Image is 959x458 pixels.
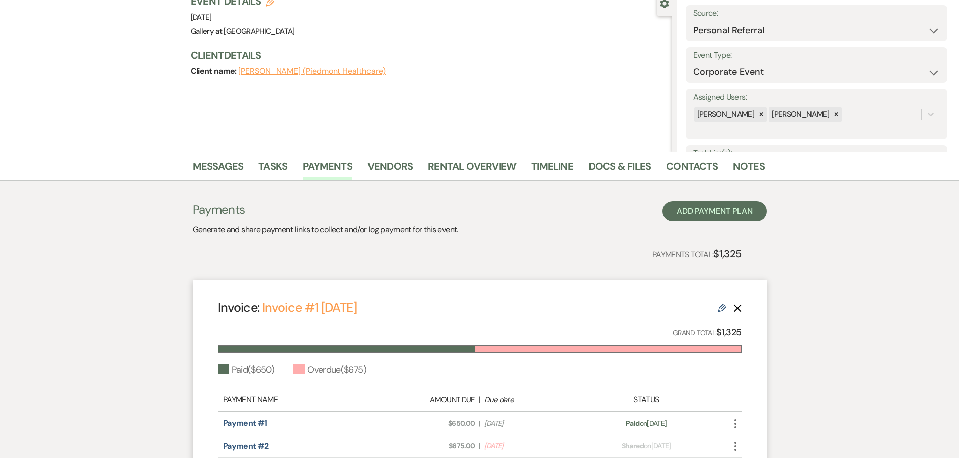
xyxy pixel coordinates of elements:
button: [PERSON_NAME] (Piedmont Healthcare) [238,67,386,75]
span: | [479,441,480,451]
a: Invoice #1 [DATE] [262,299,357,316]
a: Docs & Files [588,158,651,180]
a: Payment #2 [223,441,269,451]
label: Task List(s): [693,146,940,161]
div: | [377,394,582,406]
a: Messages [193,158,244,180]
span: Client name: [191,66,239,76]
div: Amount Due [382,394,475,406]
a: Vendors [367,158,413,180]
div: Due date [484,394,577,406]
div: [PERSON_NAME] [769,107,831,122]
button: Add Payment Plan [662,201,767,221]
a: Notes [733,158,765,180]
div: Paid ( $650 ) [218,363,275,377]
span: [DATE] [191,12,212,22]
h3: Client Details [191,48,661,62]
span: [DATE] [484,418,577,429]
a: Rental Overview [428,158,516,180]
div: Payment Name [223,394,377,406]
label: Source: [693,6,940,21]
a: Payment #1 [223,418,267,428]
div: Status [582,394,710,406]
h4: Invoice: [218,299,357,316]
div: on [DATE] [582,418,710,429]
p: Generate and share payment links to collect and/or log payment for this event. [193,223,458,236]
span: Gallery at [GEOGRAPHIC_DATA] [191,26,295,36]
span: $650.00 [382,418,475,429]
label: Event Type: [693,48,940,63]
div: [PERSON_NAME] [694,107,756,122]
a: Contacts [666,158,718,180]
div: Overdue ( $675 ) [293,363,366,377]
span: | [479,418,480,429]
a: Tasks [258,158,287,180]
strong: $1,325 [713,247,741,260]
span: $675.00 [382,441,475,451]
strong: $1,325 [716,326,741,338]
span: Paid [626,419,639,428]
span: Shared [622,441,644,450]
h3: Payments [193,201,458,218]
p: Payments Total: [652,246,742,262]
p: Grand Total: [673,325,742,340]
span: [DATE] [484,441,577,451]
label: Assigned Users: [693,90,940,105]
div: on [DATE] [582,441,710,451]
a: Payments [303,158,352,180]
a: Timeline [531,158,573,180]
